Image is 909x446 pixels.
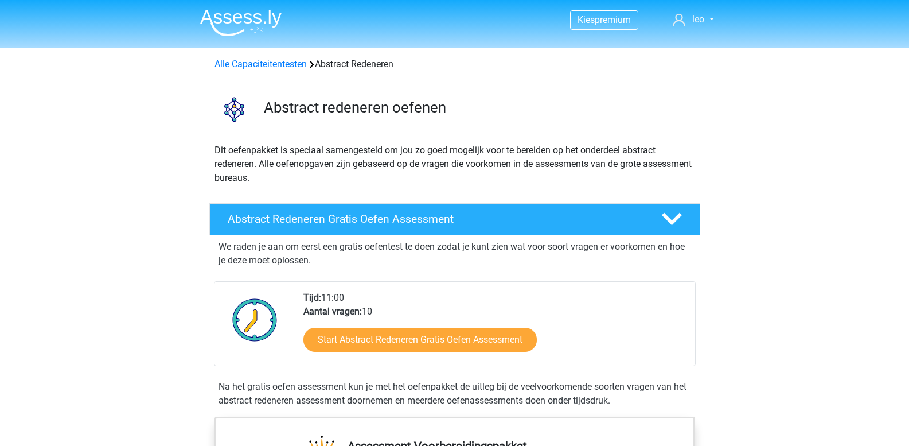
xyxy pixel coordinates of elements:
[210,85,259,134] img: abstract redeneren
[219,240,691,267] p: We raden je aan om eerst een gratis oefentest te doen zodat je kunt zien wat voor soort vragen er...
[264,99,691,117] h3: Abstract redeneren oefenen
[668,13,718,26] a: leo
[303,328,537,352] a: Start Abstract Redeneren Gratis Oefen Assessment
[200,9,282,36] img: Assessly
[214,144,695,185] p: Dit oefenpakket is speciaal samengesteld om jou zo goed mogelijk voor te bereiden op het onderdee...
[205,203,705,235] a: Abstract Redeneren Gratis Oefen Assessment
[692,14,704,25] span: leo
[210,57,700,71] div: Abstract Redeneren
[595,14,631,25] span: premium
[303,306,362,317] b: Aantal vragen:
[226,291,284,348] img: Klok
[295,291,695,366] div: 11:00 10
[214,59,307,69] a: Alle Capaciteitentesten
[303,292,321,303] b: Tijd:
[214,380,696,408] div: Na het gratis oefen assessment kun je met het oefenpakket de uitleg bij de veelvoorkomende soorte...
[228,212,643,226] h4: Abstract Redeneren Gratis Oefen Assessment
[578,14,595,25] span: Kies
[571,12,638,28] a: Kiespremium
